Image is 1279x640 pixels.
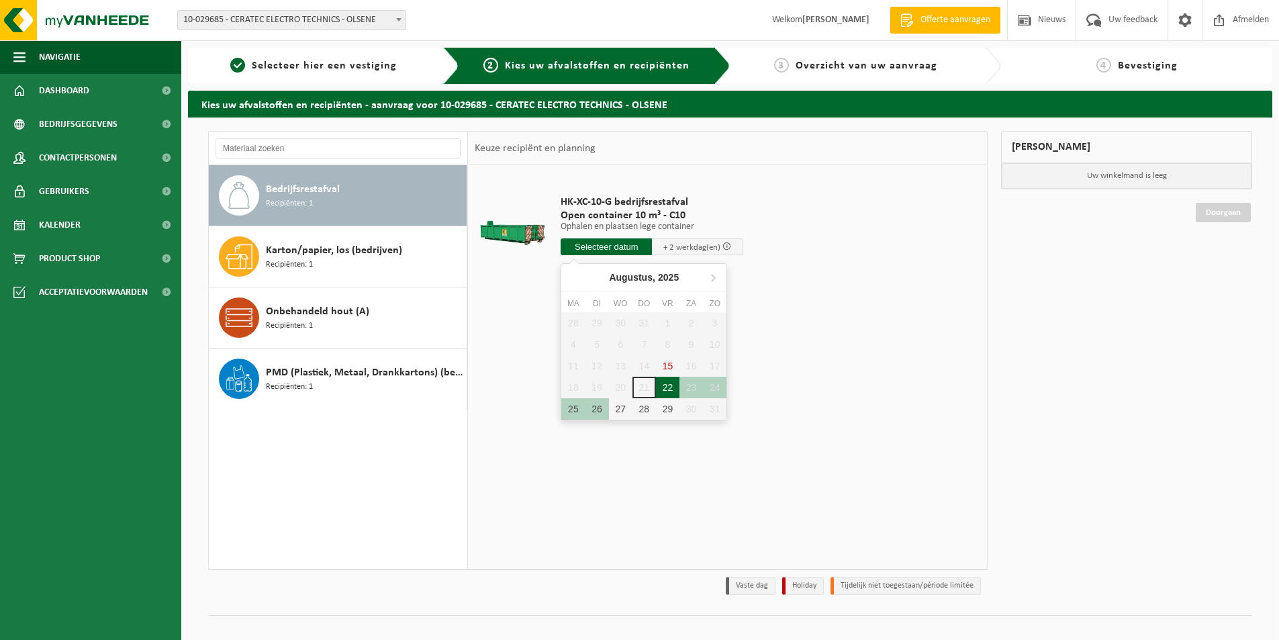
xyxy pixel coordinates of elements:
li: Holiday [782,577,824,595]
li: Vaste dag [726,577,775,595]
span: Offerte aanvragen [917,13,994,27]
span: Kalender [39,208,81,242]
span: Bedrijfsrestafval [266,181,340,197]
span: Karton/papier, los (bedrijven) [266,242,402,259]
span: Recipiënten: 1 [266,381,313,394]
span: 1 [230,58,245,73]
span: HK-XC-10-G bedrijfsrestafval [561,195,743,209]
button: PMD (Plastiek, Metaal, Drankkartons) (bedrijven) Recipiënten: 1 [209,349,467,409]
div: zo [703,297,726,310]
span: Selecteer hier een vestiging [252,60,397,71]
div: do [632,297,656,310]
a: 1Selecteer hier een vestiging [195,58,432,74]
div: Keuze recipiënt en planning [468,132,602,165]
div: [PERSON_NAME] [1001,131,1252,163]
div: 22 [656,377,679,398]
span: Overzicht van uw aanvraag [796,60,937,71]
p: Ophalen en plaatsen lege container [561,222,743,232]
a: Offerte aanvragen [890,7,1000,34]
div: di [585,297,608,310]
div: 27 [609,398,632,420]
div: 26 [585,398,608,420]
span: 10-029685 - CERATEC ELECTRO TECHNICS - OLSENE [177,10,406,30]
span: Recipiënten: 1 [266,197,313,210]
div: 28 [632,398,656,420]
span: Product Shop [39,242,100,275]
span: Kies uw afvalstoffen en recipiënten [505,60,690,71]
div: za [679,297,703,310]
input: Materiaal zoeken [216,138,461,158]
span: Contactpersonen [39,141,117,175]
button: Karton/papier, los (bedrijven) Recipiënten: 1 [209,226,467,287]
div: Augustus, [604,267,684,288]
span: + 2 werkdag(en) [663,243,720,252]
span: Dashboard [39,74,89,107]
span: 2 [483,58,498,73]
span: PMD (Plastiek, Metaal, Drankkartons) (bedrijven) [266,365,463,381]
span: 10-029685 - CERATEC ELECTRO TECHNICS - OLSENE [178,11,406,30]
span: Navigatie [39,40,81,74]
span: Bevestiging [1118,60,1178,71]
input: Selecteer datum [561,238,652,255]
span: Gebruikers [39,175,89,208]
span: 3 [774,58,789,73]
strong: [PERSON_NAME] [802,15,869,25]
span: Bedrijfsgegevens [39,107,117,141]
span: Open container 10 m³ - C10 [561,209,743,222]
button: Bedrijfsrestafval Recipiënten: 1 [209,165,467,226]
span: Recipiënten: 1 [266,320,313,332]
li: Tijdelijk niet toegestaan/période limitée [831,577,981,595]
span: Acceptatievoorwaarden [39,275,148,309]
div: 25 [561,398,585,420]
button: Onbehandeld hout (A) Recipiënten: 1 [209,287,467,349]
a: Doorgaan [1196,203,1251,222]
div: wo [609,297,632,310]
h2: Kies uw afvalstoffen en recipiënten - aanvraag voor 10-029685 - CERATEC ELECTRO TECHNICS - OLSENE [188,91,1272,117]
div: 29 [656,398,679,420]
span: Recipiënten: 1 [266,259,313,271]
span: Onbehandeld hout (A) [266,304,369,320]
span: 4 [1096,58,1111,73]
div: ma [561,297,585,310]
p: Uw winkelmand is leeg [1002,163,1251,189]
i: 2025 [658,273,679,282]
div: vr [656,297,679,310]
